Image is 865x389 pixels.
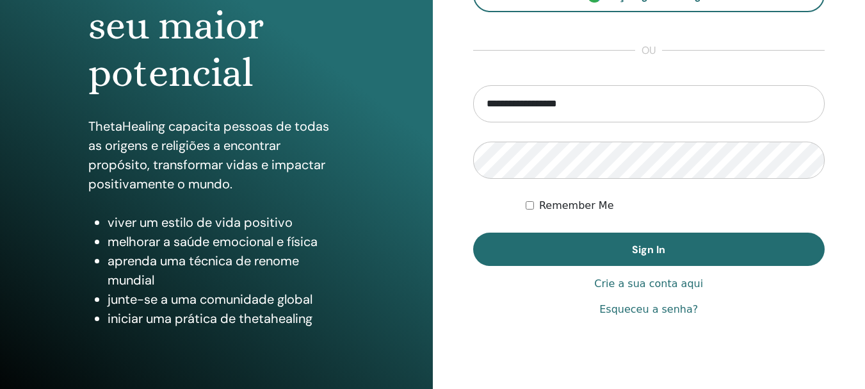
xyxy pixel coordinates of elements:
[88,117,344,194] p: ThetaHealing capacita pessoas de todas as origens e religiões a encontrar propósito, transformar ...
[599,302,698,317] a: Esqueceu a senha?
[108,309,344,328] li: iniciar uma prática de thetahealing
[108,213,344,232] li: viver um estilo de vida positivo
[473,233,825,266] button: Sign In
[108,232,344,251] li: melhorar a saúde emocional e física
[526,198,825,213] div: Keep me authenticated indefinitely or until I manually logout
[594,276,703,292] a: Crie a sua conta aqui
[108,251,344,290] li: aprenda uma técnica de renome mundial
[632,243,665,256] span: Sign In
[108,290,344,309] li: junte-se a uma comunidade global
[539,198,614,213] label: Remember Me
[635,43,662,58] span: ou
